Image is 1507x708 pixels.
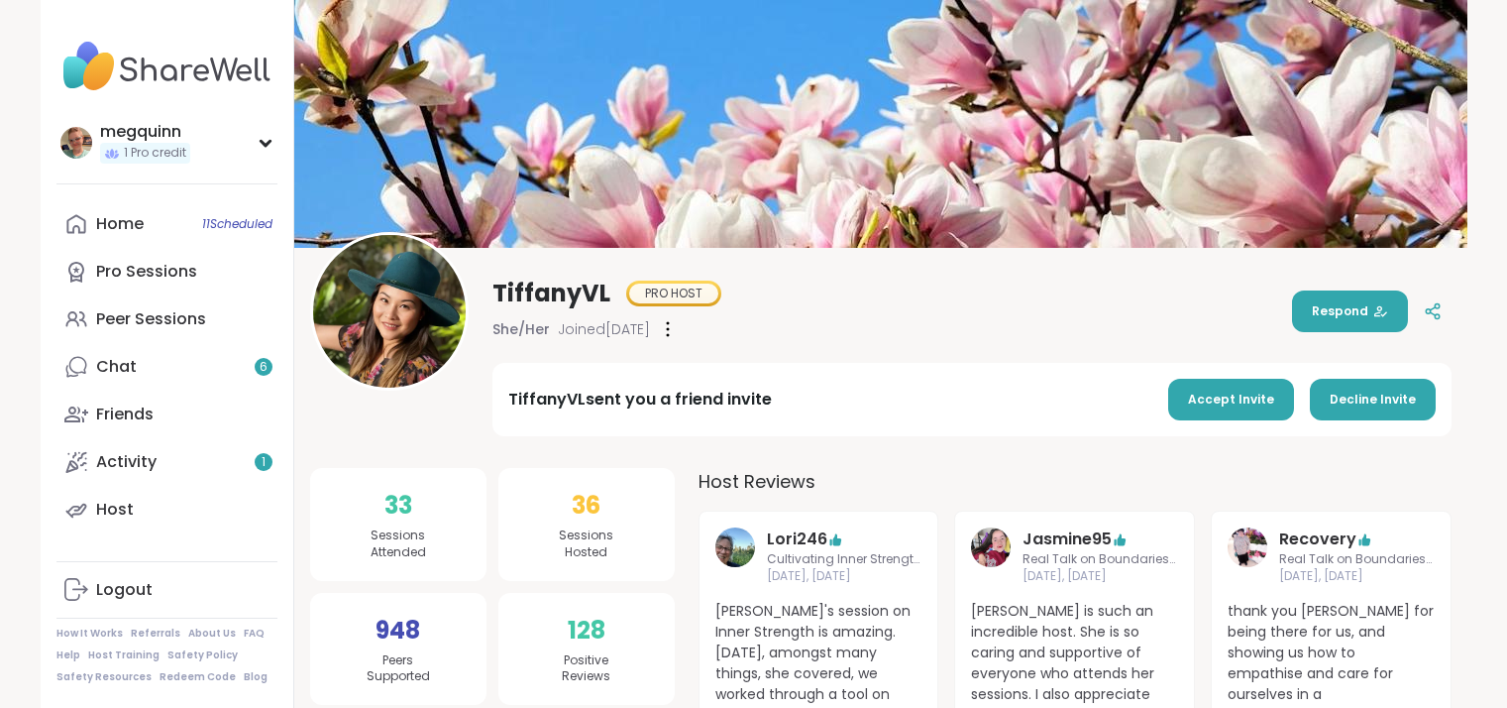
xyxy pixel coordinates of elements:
[384,488,412,524] span: 33
[124,145,186,162] span: 1 Pro credit
[568,613,605,649] span: 128
[96,451,157,473] div: Activity
[96,308,206,330] div: Peer Sessions
[96,356,137,378] div: Chat
[562,652,610,686] span: Positive Reviews
[56,248,277,295] a: Pro Sessions
[56,32,277,101] img: ShareWell Nav Logo
[56,566,277,614] a: Logout
[167,649,238,662] a: Safety Policy
[96,579,153,601] div: Logout
[56,343,277,391] a: Chat6
[56,295,277,343] a: Peer Sessions
[371,528,426,561] span: Sessions Attended
[96,261,197,283] div: Pro Sessions
[558,319,650,339] span: Joined [DATE]
[767,528,827,551] a: Lori246
[629,284,718,303] div: PRO HOST
[715,528,755,585] a: Lori246
[508,388,772,412] div: TiffanyVL sent you a friend invite
[767,551,922,568] span: Cultivating Inner Strength: Emotional Regulation
[313,235,466,388] img: TiffanyVL
[1168,379,1294,420] button: Accept Invite
[971,528,1011,585] a: Jasmine95
[1023,568,1178,585] span: [DATE], [DATE]
[56,438,277,486] a: Activity1
[367,652,430,686] span: Peers Supported
[244,670,268,684] a: Blog
[971,528,1011,567] img: Jasmine95
[1023,528,1112,551] a: Jasmine95
[1279,551,1435,568] span: Real Talk on Boundaries & Self-Care
[1023,551,1178,568] span: Real Talk on Boundaries & Self-Care
[1292,291,1408,332] button: Respond
[100,121,190,143] div: megquinn
[202,216,272,232] span: 11 Scheduled
[1279,528,1356,551] a: Recovery
[56,627,123,641] a: How It Works
[1310,379,1436,420] button: Decline Invite
[1312,302,1388,320] span: Respond
[492,319,550,339] span: She/Her
[160,670,236,684] a: Redeem Code
[96,213,144,235] div: Home
[56,670,152,684] a: Safety Resources
[260,359,268,376] span: 6
[56,391,277,438] a: Friends
[96,404,154,425] div: Friends
[1279,568,1435,585] span: [DATE], [DATE]
[262,454,266,471] span: 1
[96,499,134,521] div: Host
[559,528,613,561] span: Sessions Hosted
[56,486,277,533] a: Host
[376,613,420,649] span: 948
[767,568,922,585] span: [DATE], [DATE]
[1330,391,1416,409] span: Decline Invite
[56,200,277,248] a: Home11Scheduled
[188,627,236,641] a: About Us
[699,468,1452,495] h3: Host Reviews
[244,627,265,641] a: FAQ
[492,278,610,309] span: TiffanyVL
[1188,391,1274,409] span: Accept Invite
[60,127,92,159] img: megquinn
[131,627,180,641] a: Referrals
[715,528,755,567] img: Lori246
[1228,528,1267,585] a: Recovery
[56,649,80,662] a: Help
[572,488,600,524] span: 36
[88,649,160,662] a: Host Training
[1228,528,1267,567] img: Recovery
